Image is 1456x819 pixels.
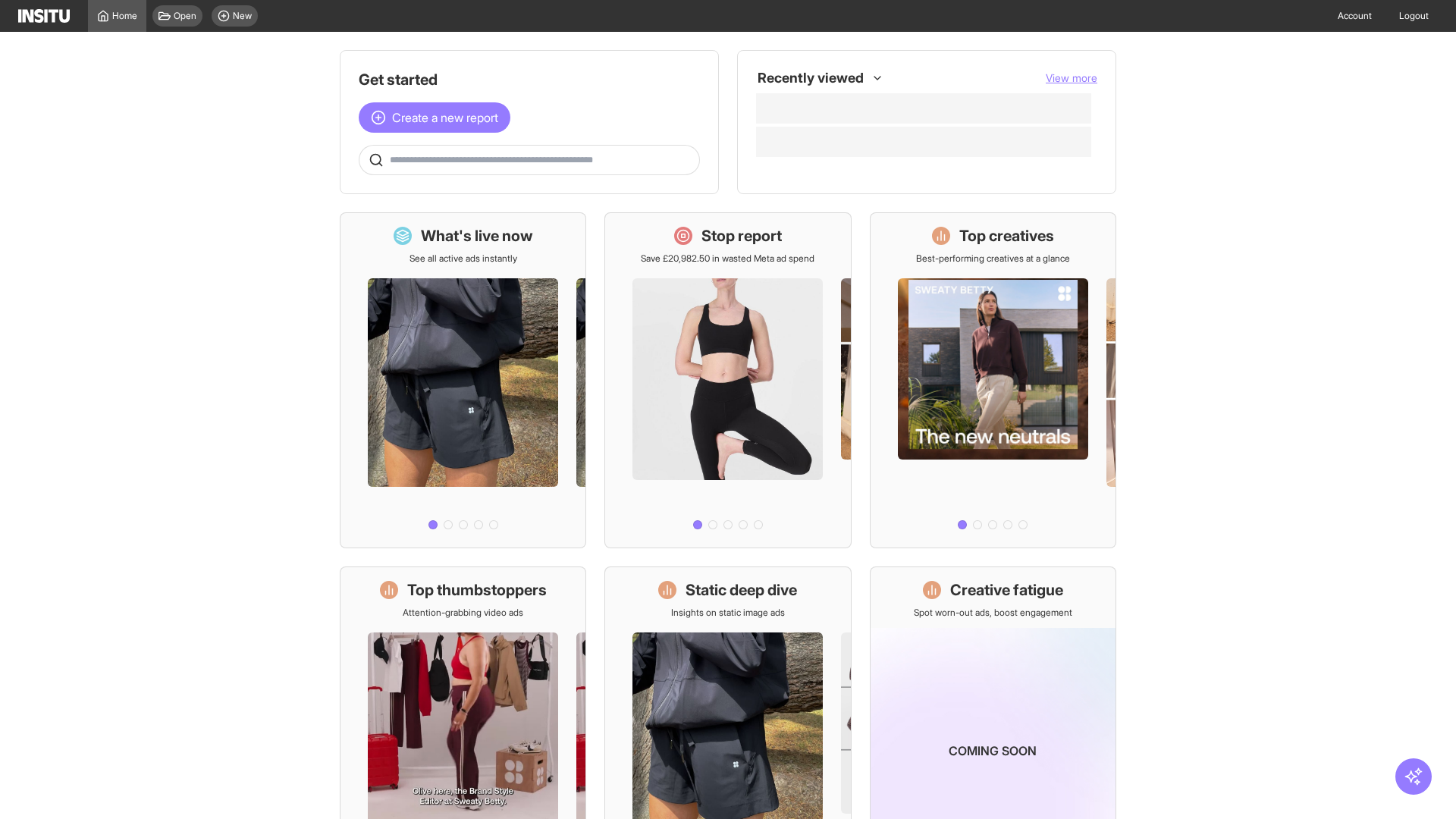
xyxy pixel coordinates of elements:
[870,212,1116,548] a: Top creativesBest-performing creatives at a glance
[174,10,196,22] span: Open
[671,607,785,619] p: Insights on static image ads
[916,253,1070,265] p: Best-performing creatives at a glance
[407,579,547,601] h1: Top thumbstoppers
[359,69,700,90] h1: Get started
[359,102,510,133] button: Create a new report
[18,9,70,23] img: Logo
[959,225,1054,246] h1: Top creatives
[421,225,533,246] h1: What's live now
[641,253,814,265] p: Save £20,982.50 in wasted Meta ad spend
[392,108,498,127] span: Create a new report
[409,253,517,265] p: See all active ads instantly
[403,607,523,619] p: Attention-grabbing video ads
[604,212,851,548] a: Stop reportSave £20,982.50 in wasted Meta ad spend
[686,579,797,601] h1: Static deep dive
[233,10,252,22] span: New
[112,10,137,22] span: Home
[1046,71,1097,86] button: View more
[340,212,586,548] a: What's live nowSee all active ads instantly
[701,225,782,246] h1: Stop report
